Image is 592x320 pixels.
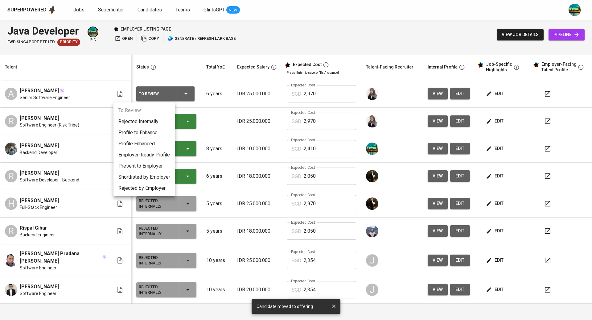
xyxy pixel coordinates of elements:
li: Shortlisted by Employer [113,172,175,183]
li: Rejected Internally [113,116,175,127]
li: Employer-Ready Profile [113,149,175,160]
div: Candidate moved to offering. [257,301,314,312]
li: Profile Enhanced [113,138,175,149]
li: Rejected by Employer [113,183,175,194]
li: Profile to Enhance [113,127,175,138]
li: Present to Employer [113,160,175,172]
